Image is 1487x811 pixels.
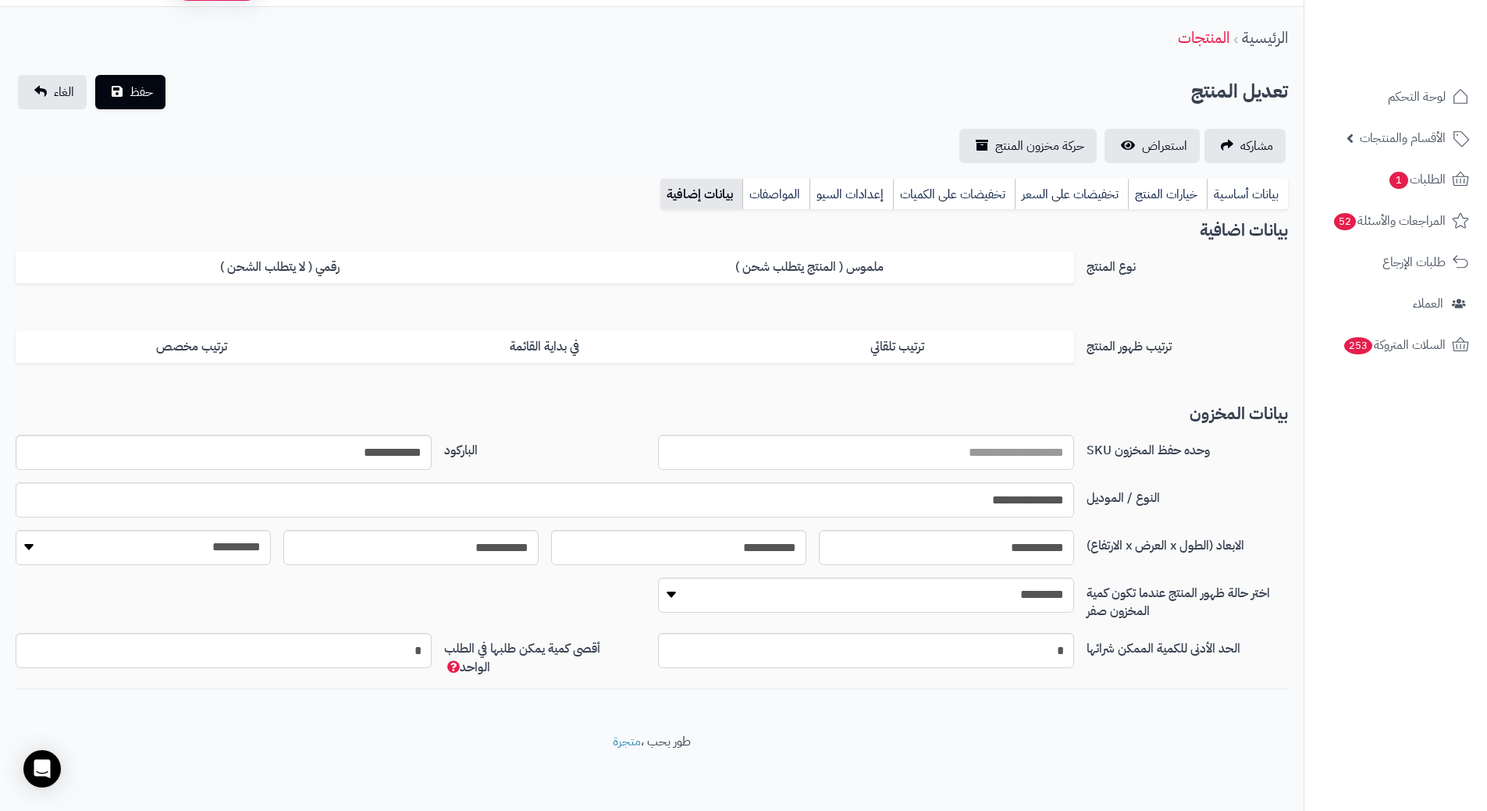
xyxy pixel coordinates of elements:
label: رقمي ( لا يتطلب الشحن ) [16,251,545,283]
span: العملاء [1413,293,1443,315]
label: اختر حالة ظهور المنتج عندما تكون كمية المخزون صفر [1080,578,1294,621]
a: المواصفات [742,179,809,210]
span: 52 [1334,213,1356,230]
span: طلبات الإرجاع [1382,251,1446,273]
label: في بداية القائمة [368,331,721,363]
a: الطلبات1 [1314,161,1478,198]
span: استعراض [1142,137,1187,155]
label: الحد الأدنى للكمية الممكن شرائها [1080,633,1294,658]
span: حفظ [130,83,153,101]
a: لوحة التحكم [1314,78,1478,116]
a: مشاركه [1204,129,1286,163]
a: السلات المتروكة253 [1314,326,1478,364]
a: تخفيضات على الكميات [893,179,1015,210]
a: المراجعات والأسئلة52 [1314,202,1478,240]
label: النوع / الموديل [1080,482,1294,507]
a: متجرة [613,732,641,751]
a: بيانات إضافية [660,179,742,210]
label: الابعاد (الطول x العرض x الارتفاع) [1080,530,1294,555]
span: مشاركه [1240,137,1273,155]
span: الطلبات [1388,169,1446,190]
label: ملموس ( المنتج يتطلب شحن ) [545,251,1074,283]
a: العملاء [1314,285,1478,322]
span: السلات المتروكة [1343,334,1446,356]
a: تخفيضات على السعر [1015,179,1128,210]
h3: بيانات المخزون [16,405,1288,423]
a: طلبات الإرجاع [1314,244,1478,281]
label: ترتيب مخصص [16,331,368,363]
a: بيانات أساسية [1207,179,1288,210]
h2: تعديل المنتج [1191,76,1288,108]
a: استعراض [1105,129,1200,163]
span: 253 [1344,337,1372,354]
a: إعدادات السيو [809,179,893,210]
a: خيارات المنتج [1128,179,1207,210]
span: أقصى كمية يمكن طلبها في الطلب الواحد [444,639,600,677]
button: حفظ [95,75,165,109]
label: الباركود [438,435,652,460]
a: الرئيسية [1242,26,1288,49]
span: الأقسام والمنتجات [1360,127,1446,149]
span: المراجعات والأسئلة [1332,210,1446,232]
span: الغاء [54,83,74,101]
span: 1 [1389,172,1408,189]
h3: بيانات اضافية [16,222,1288,240]
label: ترتيب ظهور المنتج [1080,331,1294,356]
div: Open Intercom Messenger [23,750,61,788]
label: وحده حفظ المخزون SKU [1080,435,1294,460]
label: ترتيب تلقائي [721,331,1074,363]
span: حركة مخزون المنتج [995,137,1084,155]
a: حركة مخزون المنتج [959,129,1097,163]
a: الغاء [18,75,87,109]
a: المنتجات [1178,26,1229,49]
label: نوع المنتج [1080,251,1294,276]
span: لوحة التحكم [1388,86,1446,108]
